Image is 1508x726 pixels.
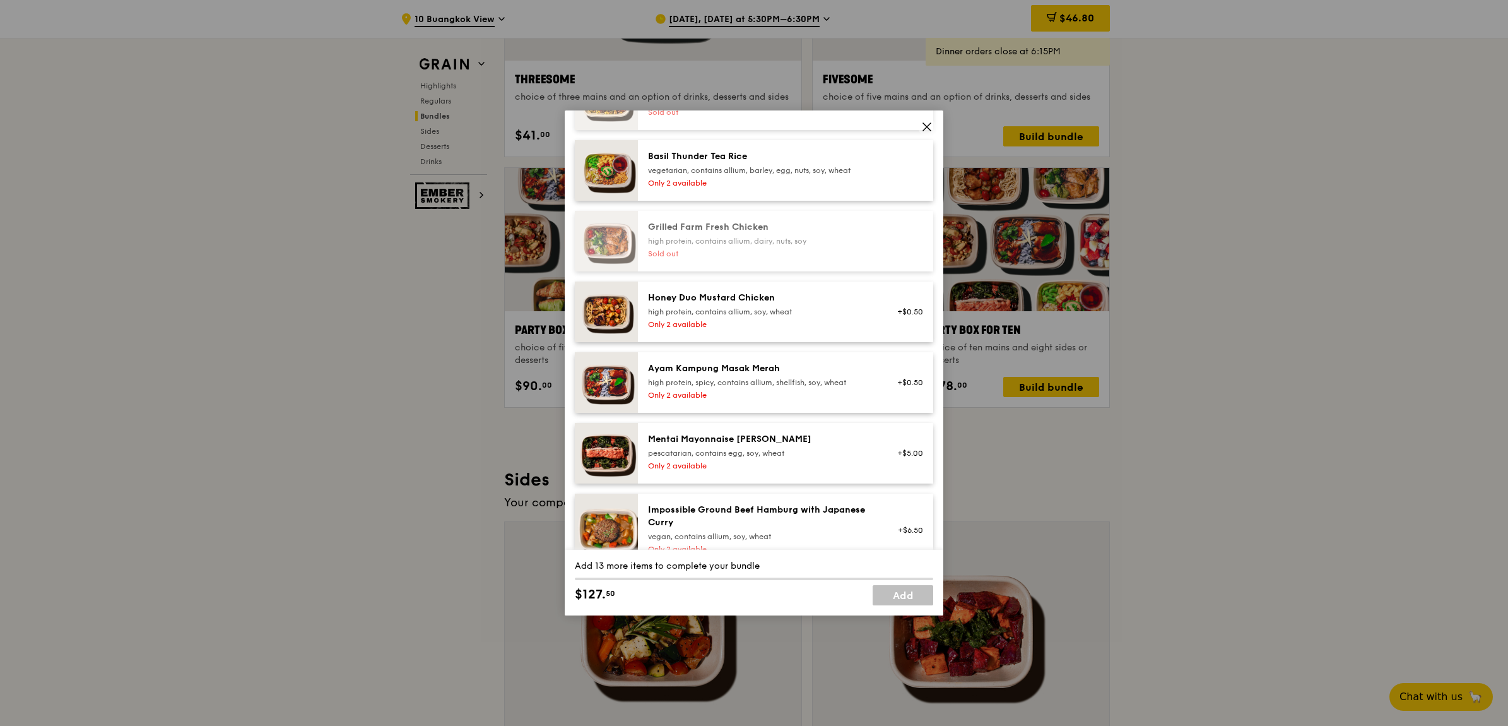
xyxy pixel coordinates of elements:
[575,282,638,342] img: daily_normal_Honey_Duo_Mustard_Chicken__Horizontal_.jpg
[648,221,875,234] div: Grilled Farm Fresh Chicken
[890,307,923,317] div: +$0.50
[648,390,875,400] div: Only 2 available
[648,107,875,117] div: Sold out
[575,494,638,567] img: daily_normal_HORZ-Impossible-Hamburg-With-Japanese-Curry.jpg
[575,560,933,573] div: Add 13 more items to complete your bundle
[648,544,875,554] div: Only 2 available
[606,588,615,598] span: 50
[575,423,638,484] img: daily_normal_Mentai-Mayonnaise-Aburi-Salmon-HORZ.jpg
[890,448,923,458] div: +$5.00
[873,585,933,605] a: Add
[575,211,638,271] img: daily_normal_HORZ-Grilled-Farm-Fresh-Chicken.jpg
[648,504,875,529] div: Impossible Ground Beef Hamburg with Japanese Curry
[648,532,875,542] div: vegan, contains allium, soy, wheat
[648,165,875,176] div: vegetarian, contains allium, barley, egg, nuts, soy, wheat
[575,352,638,413] img: daily_normal_Ayam_Kampung_Masak_Merah_Horizontal_.jpg
[648,362,875,375] div: Ayam Kampung Masak Merah
[648,378,875,388] div: high protein, spicy, contains allium, shellfish, soy, wheat
[890,525,923,535] div: +$6.50
[575,585,606,604] span: $127.
[648,433,875,446] div: Mentai Mayonnaise [PERSON_NAME]
[890,378,923,388] div: +$0.50
[648,461,875,471] div: Only 2 available
[648,448,875,458] div: pescatarian, contains egg, soy, wheat
[575,140,638,201] img: daily_normal_HORZ-Basil-Thunder-Tea-Rice.jpg
[648,150,875,163] div: Basil Thunder Tea Rice
[648,249,875,259] div: Sold out
[648,307,875,317] div: high protein, contains allium, soy, wheat
[648,236,875,246] div: high protein, contains allium, dairy, nuts, soy
[648,292,875,304] div: Honey Duo Mustard Chicken
[648,319,875,330] div: Only 2 available
[648,178,875,188] div: Only 2 available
